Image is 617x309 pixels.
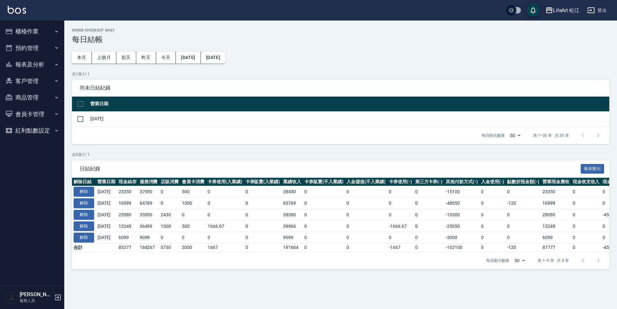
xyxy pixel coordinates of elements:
h2: Order checkout daily [72,28,609,32]
th: 會員卡消費 [180,178,206,186]
td: 23350 [541,186,571,198]
th: 入金儲值(不入業績) [345,178,387,186]
td: -120 [505,198,541,209]
td: 0 [571,186,601,198]
td: 0 [159,198,180,209]
th: 入金使用(-) [479,178,506,186]
td: 0 [159,232,180,244]
td: -15100 [444,186,479,198]
td: 0 [571,232,601,244]
p: 第 1–26 筆 共 26 筆 [533,133,569,138]
td: 0 [206,232,244,244]
td: -25050 [444,220,479,232]
td: 16999 [541,198,571,209]
button: 預約管理 [3,40,62,56]
th: 解除日結 [72,178,96,186]
td: 0 [414,232,444,244]
th: 營業日期 [89,97,609,112]
td: 0 [345,209,387,220]
td: 2000 [180,244,206,252]
td: 1000 [180,198,206,209]
td: 0 [571,220,601,232]
button: 解除 [74,198,94,208]
button: 登出 [585,4,609,16]
button: 解除 [74,210,94,220]
button: 上個月 [92,52,116,64]
td: 191664 [282,244,303,252]
td: 0 [244,232,282,244]
td: 0 [345,186,387,198]
td: 0 [479,220,506,232]
button: 解除 [74,187,94,197]
td: 0 [479,186,506,198]
td: 38450 [282,186,303,198]
td: 9099 [138,232,159,244]
td: 0 [345,220,387,232]
button: 前天 [116,52,136,64]
td: -1667 [387,244,414,252]
td: 0 [345,198,387,209]
td: 0 [414,244,444,252]
td: 0 [571,209,601,220]
td: 0 [571,244,601,252]
td: 13249 [117,220,138,232]
td: 83277 [117,244,138,252]
td: 6099 [541,232,571,244]
button: 櫃檯作業 [3,23,62,40]
td: 64769 [138,198,159,209]
td: 0 [414,186,444,198]
button: 解除 [74,221,94,231]
th: 卡券販賣(不入業績) [303,178,345,186]
td: 1667 [206,244,244,252]
td: 23350 [117,186,138,198]
td: 65769 [282,198,303,209]
button: save [527,4,540,17]
button: LifeArt 松江 [543,4,582,17]
a: 報表匯出 [581,165,604,171]
td: 1666.67 [206,220,244,232]
th: 點數折抵金額(-) [505,178,541,186]
td: -10300 [444,209,479,220]
td: 0 [244,198,282,209]
td: 0 [159,186,180,198]
img: Person [5,291,18,304]
td: 0 [414,209,444,220]
button: [DATE] [201,52,225,64]
td: 38380 [282,209,303,220]
td: 0 [244,244,282,252]
td: 0 [387,209,414,220]
p: 服務人員 [20,298,52,304]
td: 0 [505,232,541,244]
th: 現金收支收入 [571,178,601,186]
td: [DATE] [96,186,117,198]
span: 尚未日結紀錄 [80,85,602,91]
td: 0 [303,220,345,232]
th: 卡券使用(入業績) [206,178,244,186]
td: 0 [479,198,506,209]
td: 0 [345,244,387,252]
button: 報表及分析 [3,56,62,73]
span: 日結紀錄 [80,166,581,172]
td: 0 [345,232,387,244]
p: 共 5 筆, 1 / 1 [72,152,609,158]
td: [DATE] [89,111,609,126]
th: 卡券使用(-) [387,178,414,186]
td: 0 [387,232,414,244]
td: 16999 [117,198,138,209]
td: [DATE] [96,209,117,220]
td: 3730 [159,244,180,252]
td: 0 [244,220,282,232]
td: 0 [414,198,444,209]
button: 商品管理 [3,89,62,106]
td: 0 [180,232,206,244]
td: 23580 [117,209,138,220]
th: 營業日期 [96,178,117,186]
p: 第 1–5 筆 共 5 筆 [538,258,569,263]
td: 9099 [282,232,303,244]
th: 現金結存 [117,178,138,186]
div: LifeArt 松江 [553,6,580,14]
button: 今天 [156,52,176,64]
div: 50 [512,252,527,269]
td: 184267 [138,244,159,252]
h3: 每日結帳 [72,35,609,44]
